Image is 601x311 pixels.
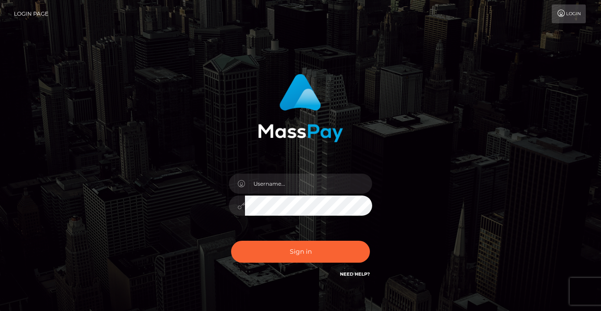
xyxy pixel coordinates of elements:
button: Sign in [231,241,370,263]
a: Need Help? [340,271,370,277]
a: Login [552,4,586,23]
img: MassPay Login [258,74,343,142]
a: Login Page [14,4,48,23]
input: Username... [245,174,372,194]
